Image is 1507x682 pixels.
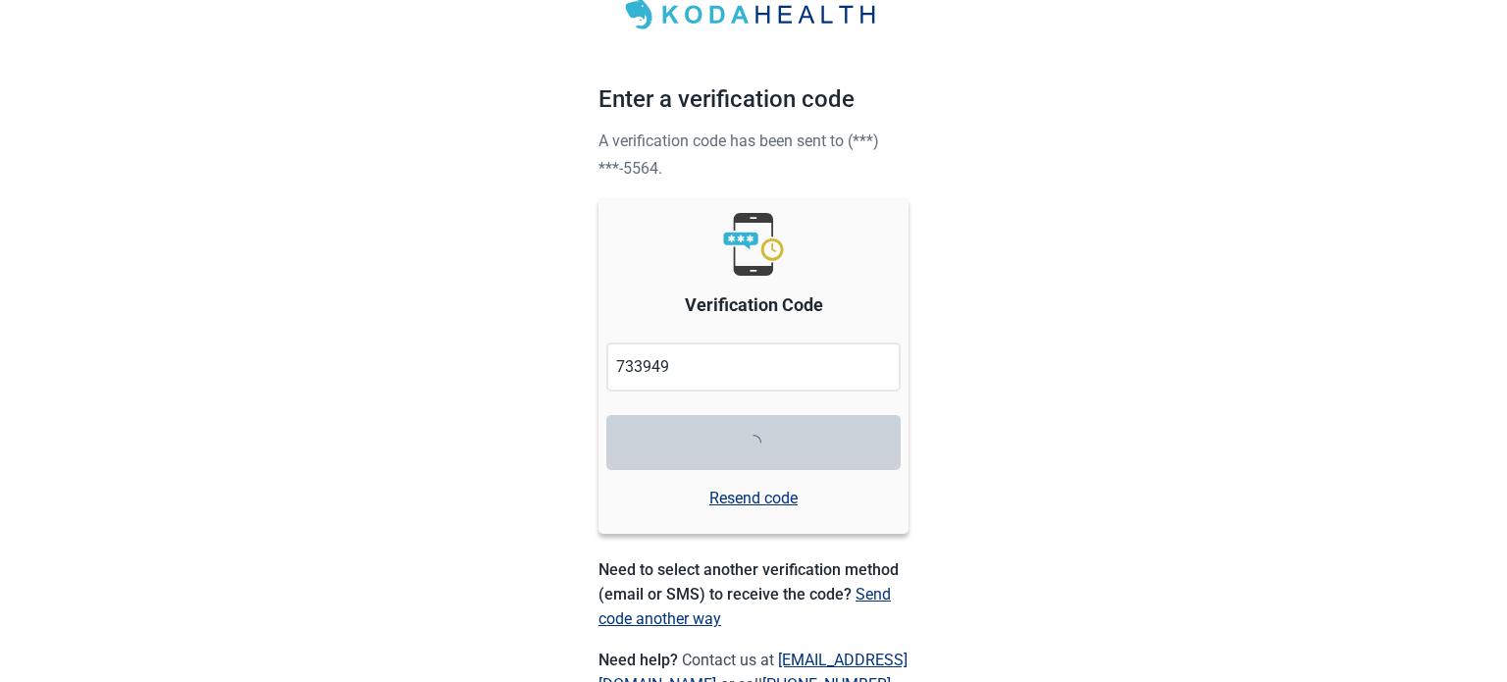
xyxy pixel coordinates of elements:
span: Need help? [598,651,682,669]
label: Verification Code [685,291,823,319]
span: Need to select another verification method (email or SMS) to receive the code? [598,560,899,603]
a: Resend code [709,486,798,510]
span: A verification code has been sent to (***) ***-5564. [598,131,879,178]
span: loading [746,435,761,450]
input: Enter Code Here [606,342,901,392]
h1: Enter a verification code [598,81,909,127]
